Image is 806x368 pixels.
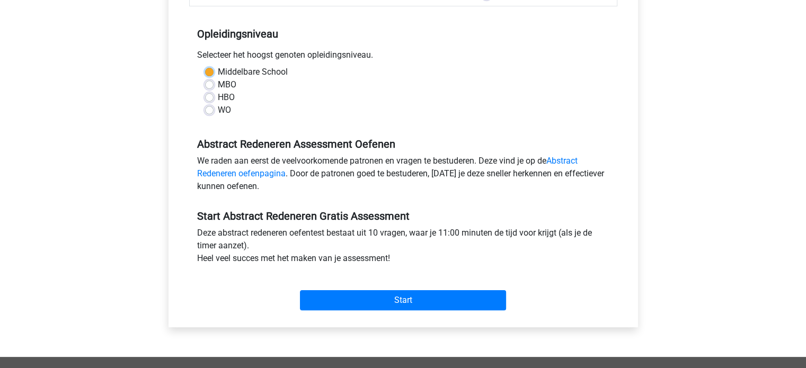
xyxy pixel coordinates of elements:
[189,227,617,269] div: Deze abstract redeneren oefentest bestaat uit 10 vragen, waar je 11:00 minuten de tijd voor krijg...
[197,138,609,150] h5: Abstract Redeneren Assessment Oefenen
[218,78,236,91] label: MBO
[218,66,288,78] label: Middelbare School
[197,210,609,222] h5: Start Abstract Redeneren Gratis Assessment
[197,23,609,44] h5: Opleidingsniveau
[218,104,231,116] label: WO
[189,49,617,66] div: Selecteer het hoogst genoten opleidingsniveau.
[189,155,617,197] div: We raden aan eerst de veelvoorkomende patronen en vragen te bestuderen. Deze vind je op de . Door...
[218,91,235,104] label: HBO
[300,290,506,310] input: Start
